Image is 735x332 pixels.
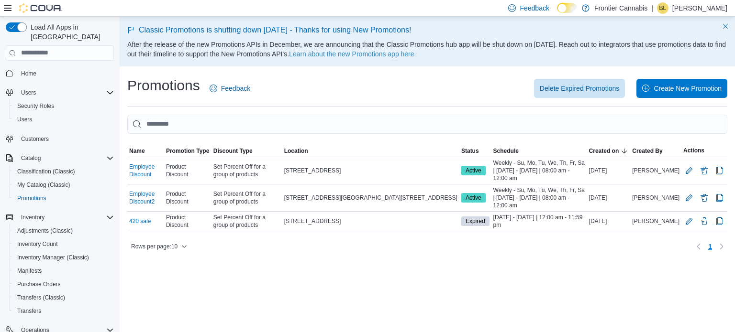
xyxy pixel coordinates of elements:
[714,192,725,203] button: Clone Promotion
[17,116,32,123] span: Users
[704,239,716,254] ul: Pagination for table:
[587,145,631,157] button: Created on
[2,132,118,146] button: Customers
[657,2,668,14] div: Brionne Lavoie
[10,278,118,291] button: Purchase Orders
[17,307,41,315] span: Transfers
[127,40,727,59] p: After the release of the new Promotions APIs in December, we are announcing that the Classic Prom...
[10,291,118,304] button: Transfers (Classic)
[206,79,254,98] a: Feedback
[129,217,151,225] a: 420 sale
[10,251,118,264] button: Inventory Manager (Classic)
[672,2,727,14] p: [PERSON_NAME]
[17,212,48,223] button: Inventory
[493,147,519,155] span: Schedule
[540,84,620,93] span: Delete Expired Promotions
[17,294,65,301] span: Transfers (Classic)
[17,67,114,79] span: Home
[129,147,145,155] span: Name
[166,147,209,155] span: Promotion Type
[13,193,50,204] a: Promotions
[13,278,65,290] a: Purchase Orders
[654,84,722,93] span: Create New Promotion
[683,215,695,227] button: Edit Promotion
[520,3,549,13] span: Feedback
[127,24,727,36] p: Classic Promotions is shutting down [DATE] - Thanks for using New Promotions!
[10,264,118,278] button: Manifests
[720,21,731,32] button: Dismiss this callout
[466,166,481,175] span: Active
[693,239,727,254] nav: Pagination for table:
[493,214,585,229] span: [DATE] - [DATE] | 12:00 am - 11:59 pm
[17,194,46,202] span: Promotions
[17,212,114,223] span: Inventory
[27,22,114,42] span: Load All Apps in [GEOGRAPHIC_DATA]
[17,152,114,164] span: Catalog
[212,188,282,207] div: Set Percent Off for a group of products
[129,190,162,205] a: Employee Discount2
[13,179,114,191] span: My Catalog (Classic)
[284,194,457,202] span: [STREET_ADDRESS][GEOGRAPHIC_DATA][STREET_ADDRESS]
[466,217,485,225] span: Expired
[699,192,710,203] button: Delete Promotion
[461,166,486,175] span: Active
[557,3,577,13] input: Dark Mode
[17,168,75,175] span: Classification (Classic)
[13,114,36,125] a: Users
[212,145,282,157] button: Discount Type
[282,145,459,157] button: Location
[17,87,114,98] span: Users
[13,225,77,236] a: Adjustments (Classic)
[493,159,585,182] span: Weekly - Su, Mo, Tu, We, Th, Fr, Sa | [DATE] - [DATE] | 08:00 am - 12:00 am
[13,238,62,250] a: Inventory Count
[632,147,662,155] span: Created By
[461,193,486,203] span: Active
[13,225,114,236] span: Adjustments (Classic)
[2,66,118,80] button: Home
[461,147,479,155] span: Status
[17,181,70,189] span: My Catalog (Classic)
[13,292,69,303] a: Transfers (Classic)
[13,179,74,191] a: My Catalog (Classic)
[587,165,631,176] div: [DATE]
[17,227,73,235] span: Adjustments (Classic)
[21,154,41,162] span: Catalog
[13,100,114,112] span: Security Roles
[708,242,712,251] span: 1
[683,165,695,176] button: Edit Promotion
[493,186,585,209] span: Weekly - Su, Mo, Tu, We, Th, Fr, Sa | [DATE] - [DATE] | 08:00 am - 12:00 am
[13,193,114,204] span: Promotions
[466,193,481,202] span: Active
[13,305,114,317] span: Transfers
[13,166,79,177] a: Classification (Classic)
[17,133,114,145] span: Customers
[13,114,114,125] span: Users
[651,2,653,14] p: |
[17,280,61,288] span: Purchase Orders
[166,163,210,178] span: Product Discount
[459,145,491,157] button: Status
[21,135,49,143] span: Customers
[17,87,40,98] button: Users
[131,243,178,250] span: Rows per page : 10
[289,50,416,58] a: Learn about the new Promotions app here.
[129,163,162,178] a: Employee Discount
[594,2,647,14] p: Frontier Cannabis
[17,133,53,145] a: Customers
[10,304,118,318] button: Transfers
[166,214,210,229] span: Product Discount
[10,224,118,237] button: Adjustments (Classic)
[127,241,191,252] button: Rows per page:10
[127,115,727,134] input: This is a search bar. As you type, the results lower in the page will automatically filter.
[13,278,114,290] span: Purchase Orders
[13,238,114,250] span: Inventory Count
[17,102,54,110] span: Security Roles
[10,99,118,113] button: Security Roles
[10,192,118,205] button: Promotions
[221,84,250,93] span: Feedback
[284,167,341,174] span: [STREET_ADDRESS]
[2,211,118,224] button: Inventory
[589,147,619,155] span: Created on
[704,239,716,254] button: Page 1 of 1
